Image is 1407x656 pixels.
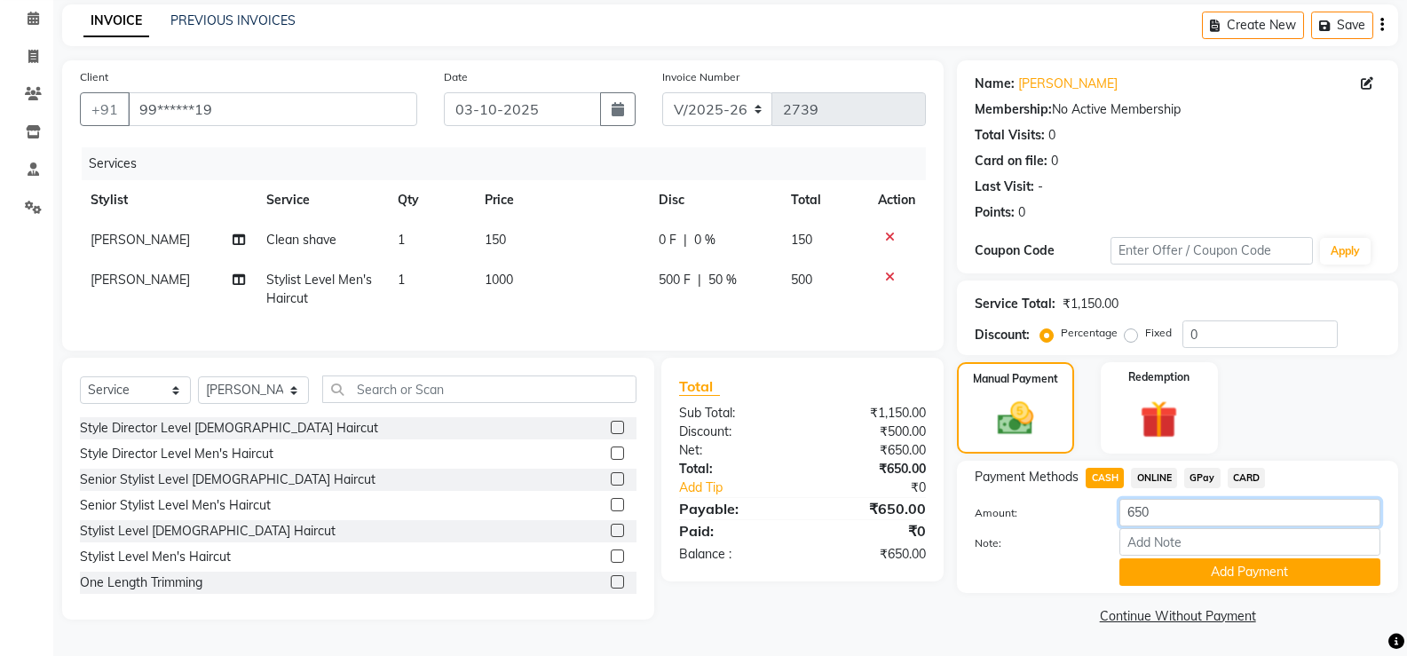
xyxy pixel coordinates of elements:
div: Discount: [666,423,802,441]
input: Amount [1119,499,1380,526]
span: 150 [485,232,506,248]
div: Service Total: [975,295,1055,313]
span: 0 F [659,231,676,249]
div: Paid: [666,520,802,541]
th: Qty [387,180,475,220]
label: Manual Payment [973,371,1058,387]
span: 1 [398,232,405,248]
div: ₹500.00 [802,423,939,441]
span: ONLINE [1131,468,1177,488]
label: Fixed [1145,325,1172,341]
div: Name: [975,75,1015,93]
a: INVOICE [83,5,149,37]
div: Payable: [666,498,802,519]
a: [PERSON_NAME] [1018,75,1118,93]
div: ₹650.00 [802,545,939,564]
a: Add Tip [666,478,826,497]
button: Save [1311,12,1373,39]
div: ₹1,150.00 [1063,295,1118,313]
span: CASH [1086,468,1124,488]
a: Continue Without Payment [960,607,1395,626]
span: 500 F [659,271,691,289]
th: Service [256,180,387,220]
span: 1000 [485,272,513,288]
div: Style Director Level [DEMOGRAPHIC_DATA] Haircut [80,419,378,438]
div: Senior Stylist Level Men's Haircut [80,496,271,515]
span: | [698,271,701,289]
label: Client [80,69,108,85]
div: One Length Trimming [80,573,202,592]
div: Senior Stylist Level [DEMOGRAPHIC_DATA] Haircut [80,470,375,489]
div: Card on file: [975,152,1047,170]
div: Stylist Level Men's Haircut [80,548,231,566]
span: 500 [791,272,812,288]
div: Last Visit: [975,178,1034,196]
th: Disc [648,180,779,220]
div: ₹650.00 [802,441,939,460]
div: Stylist Level [DEMOGRAPHIC_DATA] Haircut [80,522,336,541]
span: | [684,231,687,249]
div: 0 [1018,203,1025,222]
span: Clean shave [266,232,336,248]
div: No Active Membership [975,100,1380,119]
button: Add Payment [1119,558,1380,586]
div: ₹1,150.00 [802,404,939,423]
div: Points: [975,203,1015,222]
div: ₹0 [802,520,939,541]
label: Redemption [1128,369,1190,385]
input: Add Note [1119,528,1380,556]
div: Style Director Level Men's Haircut [80,445,273,463]
label: Invoice Number [662,69,739,85]
label: Note: [961,535,1105,551]
label: Percentage [1061,325,1118,341]
div: ₹650.00 [802,460,939,478]
div: Sub Total: [666,404,802,423]
input: Enter Offer / Coupon Code [1111,237,1313,265]
span: 50 % [708,271,737,289]
th: Total [780,180,868,220]
div: Total Visits: [975,126,1045,145]
th: Stylist [80,180,256,220]
div: ₹0 [826,478,939,497]
input: Search or Scan [322,375,636,403]
span: CARD [1228,468,1266,488]
th: Price [474,180,648,220]
span: Payment Methods [975,468,1079,486]
div: - [1038,178,1043,196]
span: 150 [791,232,812,248]
div: Coupon Code [975,241,1110,260]
img: _cash.svg [986,398,1045,439]
div: Services [82,147,939,180]
label: Amount: [961,505,1105,521]
div: Total: [666,460,802,478]
th: Action [867,180,926,220]
div: Membership: [975,100,1052,119]
label: Date [444,69,468,85]
button: +91 [80,92,130,126]
div: 0 [1048,126,1055,145]
span: 1 [398,272,405,288]
button: Create New [1202,12,1304,39]
div: ₹650.00 [802,498,939,519]
span: Stylist Level Men's Haircut [266,272,372,306]
span: [PERSON_NAME] [91,232,190,248]
button: Apply [1320,238,1371,265]
span: Total [679,377,720,396]
a: PREVIOUS INVOICES [170,12,296,28]
div: Balance : [666,545,802,564]
div: Net: [666,441,802,460]
div: Discount: [975,326,1030,344]
span: 0 % [694,231,715,249]
span: GPay [1184,468,1221,488]
span: [PERSON_NAME] [91,272,190,288]
img: _gift.svg [1128,396,1190,443]
input: Search by Name/Mobile/Email/Code [128,92,417,126]
div: 0 [1051,152,1058,170]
